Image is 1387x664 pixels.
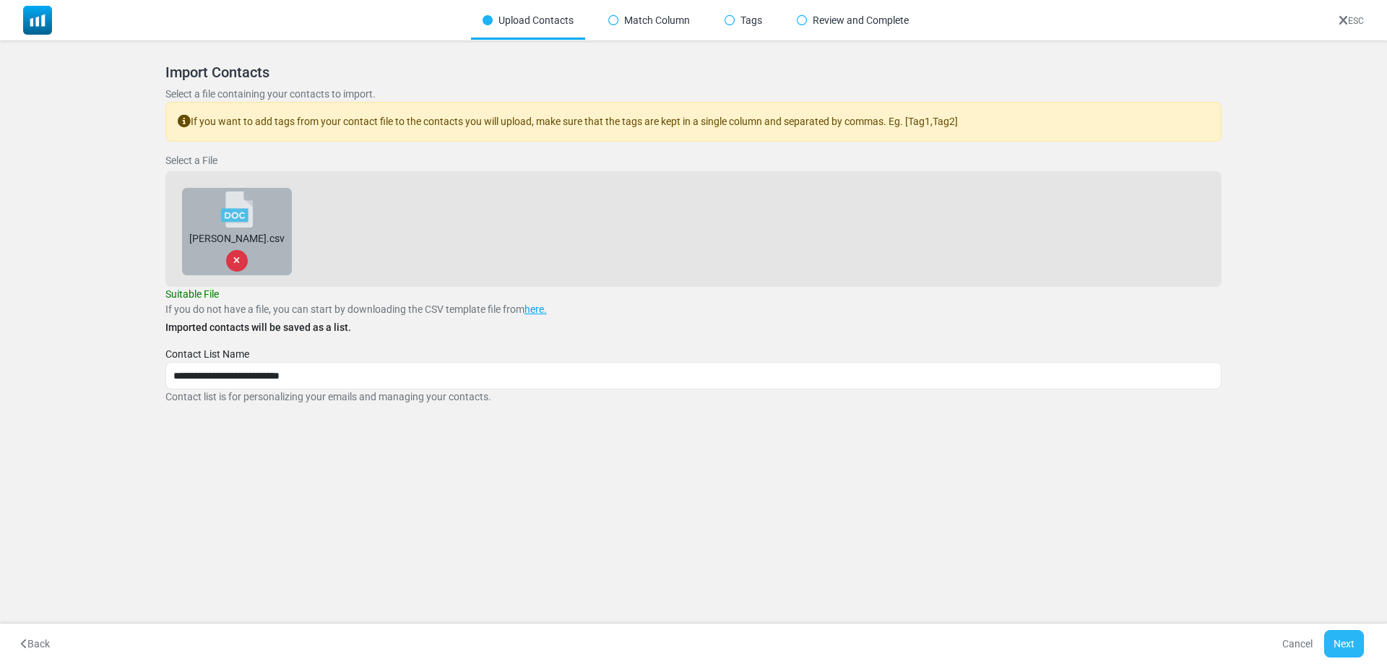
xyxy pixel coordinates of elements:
div: If you want to add tags from your contact file to the contacts you will upload, make sure that th... [165,102,1222,142]
div: Match Column [597,1,701,40]
p: Contact list is for personalizing your emails and managing your contacts. [165,389,1222,405]
a: ESC [1339,16,1364,26]
label: Contact List Name [165,347,249,362]
h5: Import Contacts [165,64,1222,81]
div: Review and Complete [785,1,920,40]
div: [PERSON_NAME].csv [186,228,288,250]
img: mailsoftly_icon_blue_white.svg [23,6,52,35]
img: doc.png [219,191,255,228]
label: Select a File [165,153,217,168]
div: Upload Contacts [471,1,585,40]
div: Remove File [226,250,248,272]
label: Imported contacts will be saved as a list. [165,320,351,335]
button: Back [12,630,59,657]
a: here. [524,303,547,315]
button: Next [1324,630,1364,657]
p: Select a file containing your contacts to import. [165,87,1222,102]
a: Cancel [1273,630,1322,657]
p: If you do not have a file, you can start by downloading the CSV template file from [165,302,1222,317]
span: Suitable File [165,288,219,300]
div: Tags [713,1,774,40]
